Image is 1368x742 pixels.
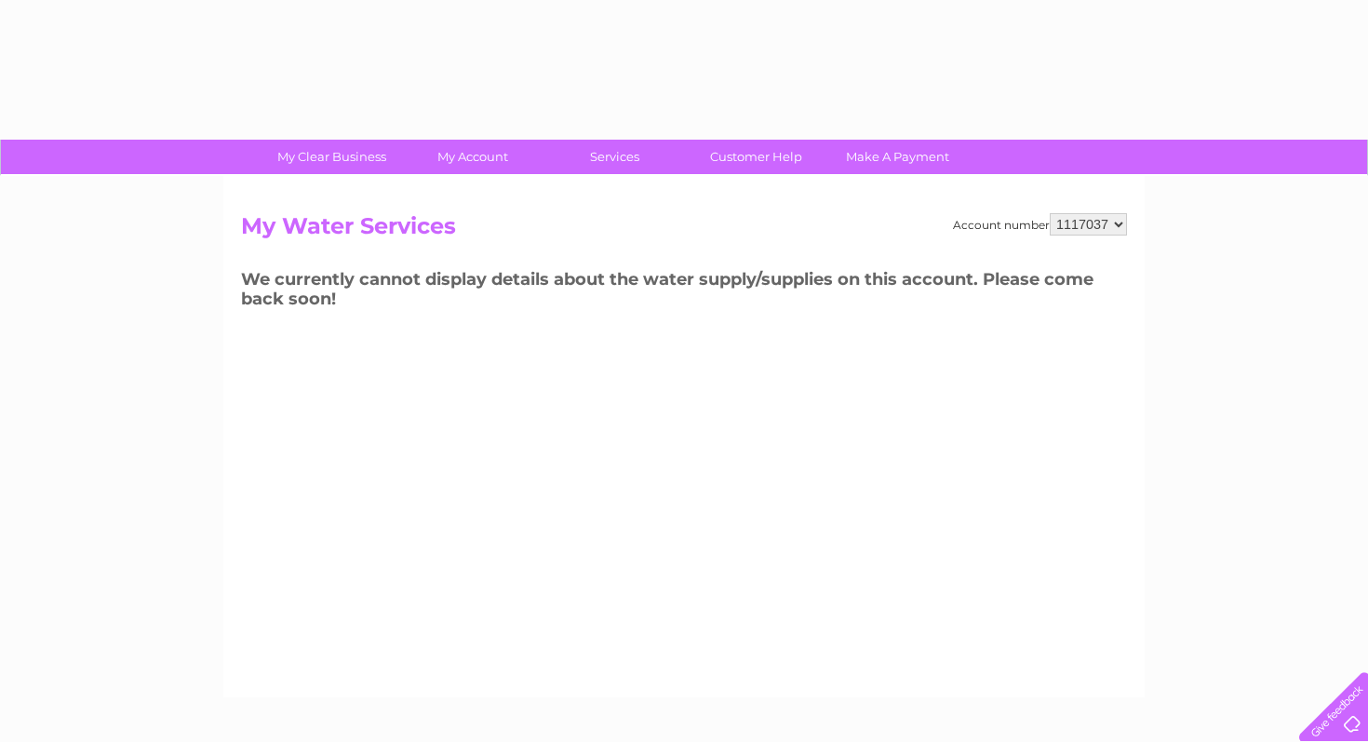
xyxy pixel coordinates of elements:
[953,213,1127,236] div: Account number
[241,266,1127,317] h3: We currently cannot display details about the water supply/supplies on this account. Please come ...
[538,140,691,174] a: Services
[821,140,974,174] a: Make A Payment
[241,213,1127,249] h2: My Water Services
[255,140,409,174] a: My Clear Business
[396,140,550,174] a: My Account
[679,140,833,174] a: Customer Help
